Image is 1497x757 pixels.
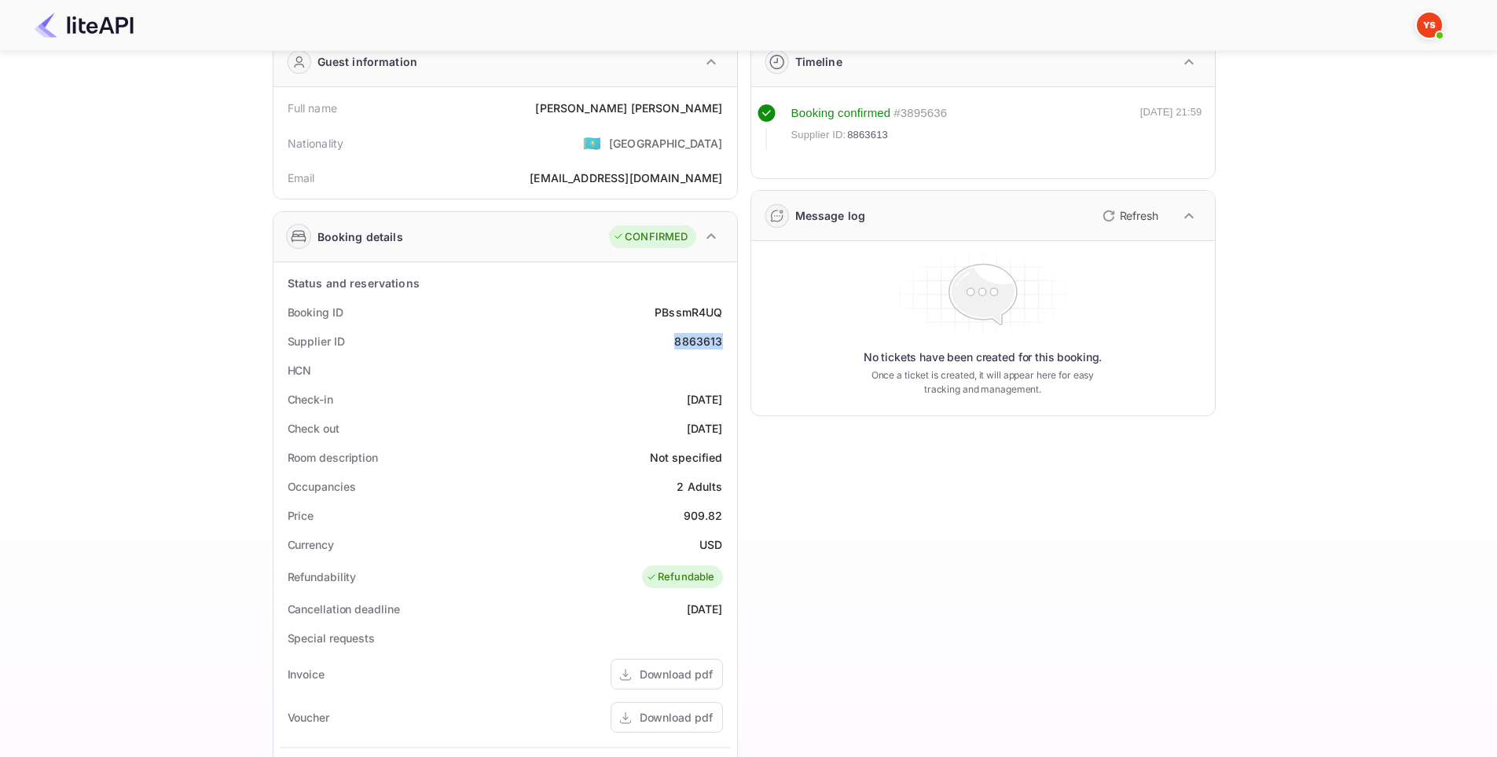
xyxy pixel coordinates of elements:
div: # 3895636 [893,104,947,123]
div: Download pdf [640,666,713,682]
div: Price [288,507,314,524]
p: Once a ticket is created, it will appear here for easy tracking and management. [859,368,1107,397]
div: Status and reservations [288,275,420,291]
div: Booking confirmed [791,104,891,123]
div: [GEOGRAPHIC_DATA] [609,135,723,152]
div: [DATE] [687,601,723,617]
button: Refresh [1093,203,1165,229]
div: Occupancies [288,478,356,495]
div: Timeline [795,53,842,70]
img: Yandex Support [1417,13,1442,38]
div: CONFIRMED [613,229,688,245]
div: [DATE] [687,420,723,437]
div: Cancellation deadline [288,601,400,617]
div: HCN [288,362,312,378]
div: USD [699,536,722,553]
div: Nationality [288,135,344,152]
div: Check-in [288,391,333,408]
p: Refresh [1120,207,1158,224]
span: Supplier ID: [791,127,846,143]
div: [EMAIL_ADDRESS][DOMAIN_NAME] [530,170,722,186]
div: Refundable [646,569,715,585]
div: Guest information [317,53,418,70]
div: Message log [795,207,866,224]
div: Voucher [288,709,329,726]
div: PBssmR4UQ [655,304,722,320]
div: Supplier ID [288,333,345,349]
div: Special requests [288,630,375,646]
div: Download pdf [640,709,713,726]
div: Booking details [317,229,403,245]
div: Full name [288,100,337,116]
div: Invoice [288,666,325,682]
div: 8863613 [674,333,722,349]
div: [DATE] 21:59 [1140,104,1202,150]
span: United States [583,129,601,157]
div: Room description [288,449,378,466]
p: No tickets have been created for this booking. [864,349,1103,365]
img: LiteAPI Logo [35,13,134,38]
div: [DATE] [687,391,723,408]
div: [PERSON_NAME] [PERSON_NAME] [535,100,722,116]
div: 909.82 [684,507,723,524]
span: 8863613 [847,127,888,143]
div: Currency [288,536,334,553]
div: Booking ID [288,304,343,320]
div: Check out [288,420,339,437]
div: Not specified [650,449,723,466]
div: 2 Adults [677,478,722,495]
div: Email [288,170,315,186]
div: Refundability [288,569,357,585]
